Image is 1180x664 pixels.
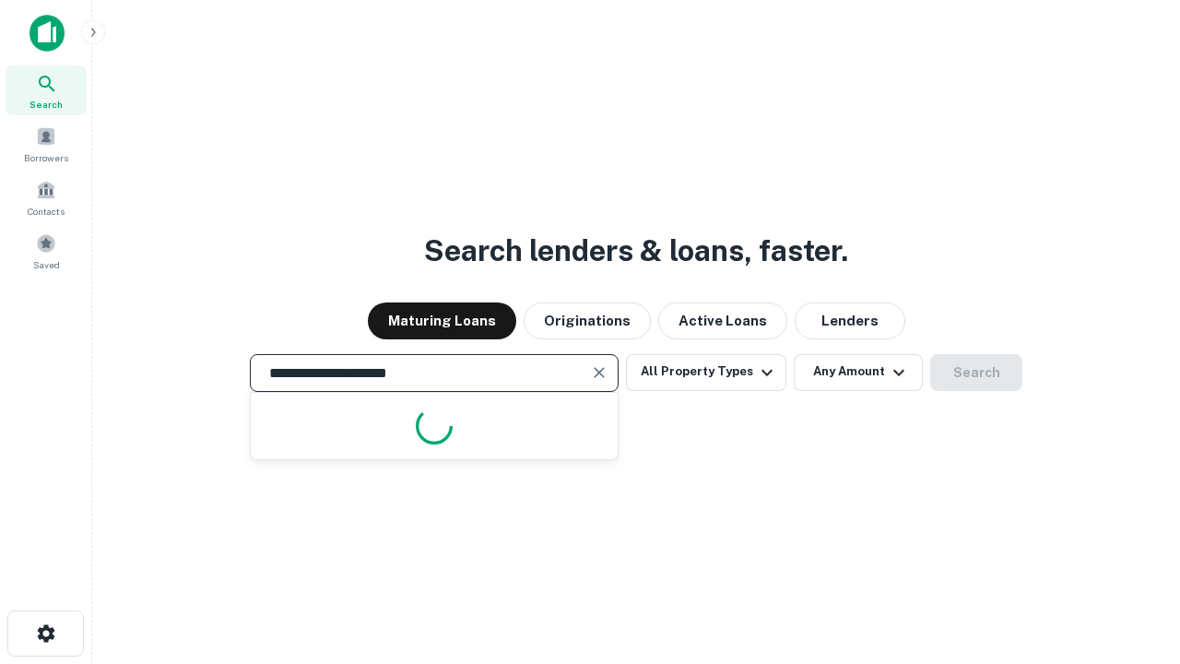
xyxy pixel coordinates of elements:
[794,354,923,391] button: Any Amount
[29,15,65,52] img: capitalize-icon.png
[658,302,787,339] button: Active Loans
[24,150,68,165] span: Borrowers
[524,302,651,339] button: Originations
[795,302,905,339] button: Lenders
[28,204,65,219] span: Contacts
[29,97,63,112] span: Search
[1088,516,1180,605] iframe: Chat Widget
[424,229,848,273] h3: Search lenders & loans, faster.
[586,360,612,385] button: Clear
[626,354,786,391] button: All Property Types
[368,302,516,339] button: Maturing Loans
[6,65,87,115] a: Search
[6,172,87,222] a: Contacts
[6,119,87,169] a: Borrowers
[6,226,87,276] a: Saved
[33,257,60,272] span: Saved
